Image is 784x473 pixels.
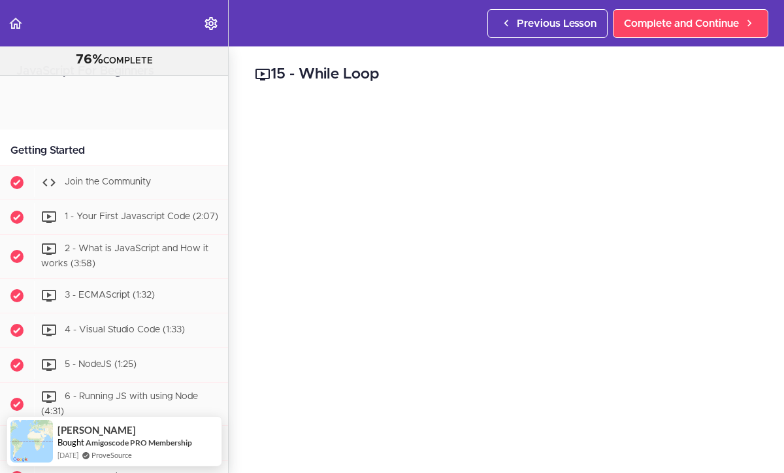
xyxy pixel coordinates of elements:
span: Join the Community [65,177,151,186]
svg: Settings Menu [203,16,219,31]
span: 76% [76,53,103,66]
span: 3 - ECMAScript (1:32) [65,290,155,300]
span: Bought [57,437,84,447]
span: 5 - NodeJS (1:25) [65,360,137,369]
img: provesource social proof notification image [10,420,53,463]
a: Previous Lesson [487,9,608,38]
a: ProveSource [91,449,132,461]
span: 2 - What is JavaScript and How it works (3:58) [41,244,208,268]
span: 4 - Visual Studio Code (1:33) [65,325,185,334]
span: 6 - Running JS with using Node (4:31) [41,392,198,416]
span: Complete and Continue [624,16,739,31]
span: [PERSON_NAME] [57,425,136,436]
a: Complete and Continue [613,9,768,38]
span: Previous Lesson [517,16,596,31]
div: COMPLETE [16,52,212,69]
svg: Back to course curriculum [8,16,24,31]
span: 1 - Your First Javascript Code (2:07) [65,212,218,221]
span: [DATE] [57,449,78,461]
a: Amigoscode PRO Membership [86,438,192,447]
